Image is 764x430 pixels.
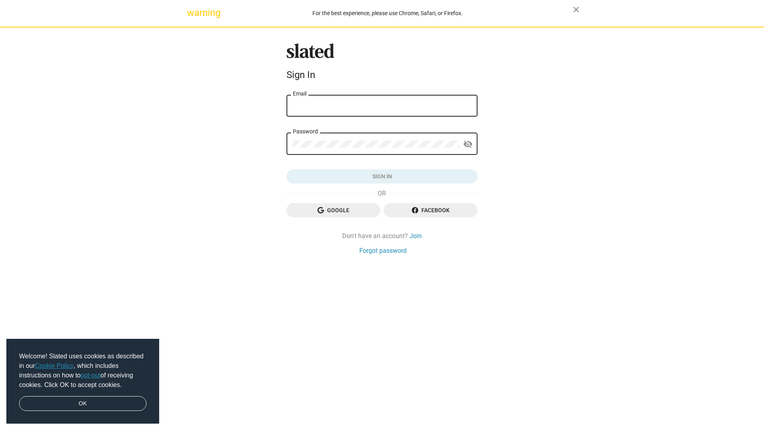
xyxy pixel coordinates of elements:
span: Google [293,203,374,217]
span: Welcome! Slated uses cookies as described in our , which includes instructions on how to of recei... [19,352,146,390]
mat-icon: warning [187,8,197,18]
a: opt-out [81,372,101,379]
mat-icon: visibility_off [463,138,473,150]
div: Sign In [286,69,477,80]
button: Facebook [384,203,477,217]
a: dismiss cookie message [19,396,146,411]
button: Show password [460,137,476,152]
div: Don't have an account? [286,232,477,240]
sl-branding: Sign In [286,43,477,84]
span: Facebook [390,203,471,217]
div: cookieconsent [6,339,159,424]
a: Forgot password [359,246,407,255]
div: For the best experience, please use Chrome, Safari, or Firefox. [202,8,573,19]
a: Join [409,232,422,240]
mat-icon: close [571,5,581,14]
a: Cookie Policy [35,362,74,369]
button: Google [286,203,380,217]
